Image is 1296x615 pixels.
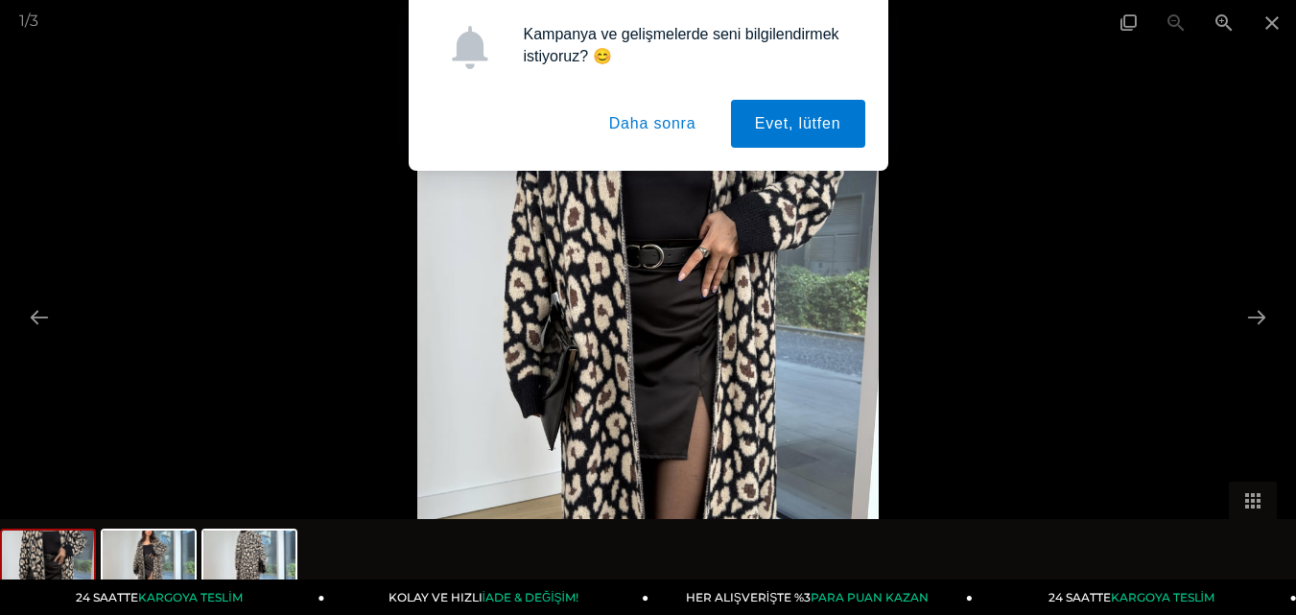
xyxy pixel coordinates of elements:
button: Toggle thumbnails [1229,482,1277,519]
a: 24 SAATTEKARGOYA TESLİM [1,580,325,615]
img: juris-hirka-25k223-42b0-b.jpg [103,531,195,603]
a: HER ALIŞVERİŞTE %3PARA PUAN KAZAN [648,580,973,615]
img: notification icon [448,26,491,69]
span: KARGOYA TESLİM [138,590,242,604]
span: İADE & DEĞİŞİM! [483,590,578,604]
a: KOLAY VE HIZLIİADE & DEĞİŞİM! [325,580,649,615]
span: KARGOYA TESLİM [1111,590,1214,604]
button: Evet, lütfen [731,100,865,148]
button: Daha sonra [585,100,720,148]
img: juris-hirka-25k223-f-8497.jpg [2,531,94,603]
div: Kampanya ve gelişmelerde seni bilgilendirmek istiyoruz? 😊 [508,23,865,67]
img: juris-hirka-25k223-381d-4.jpg [203,531,295,603]
span: PARA PUAN KAZAN [811,590,929,604]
